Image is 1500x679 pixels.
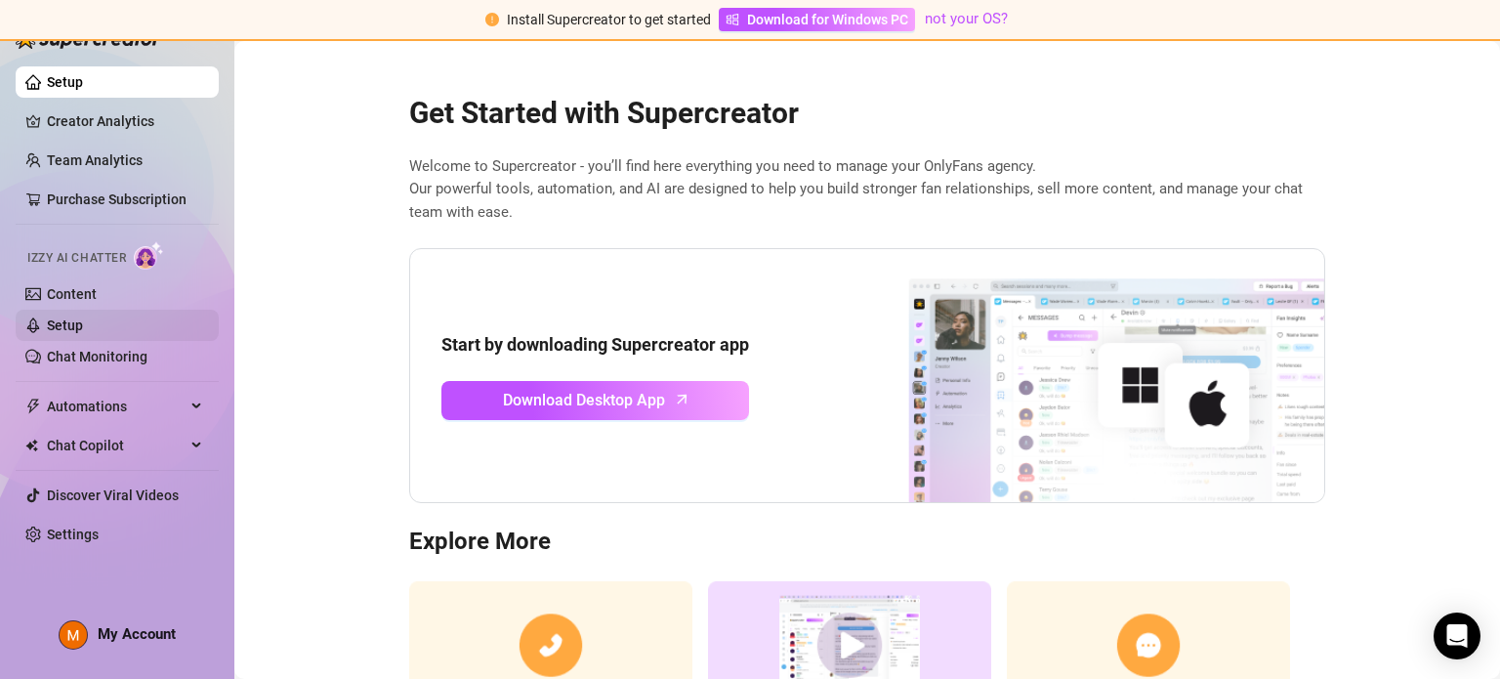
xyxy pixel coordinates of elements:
img: download app [836,249,1324,503]
a: Download Desktop Apparrow-up [441,381,749,420]
a: Purchase Subscription [47,191,187,207]
span: Chat Copilot [47,430,186,461]
span: My Account [98,625,176,643]
a: Setup [47,318,83,333]
h3: Explore More [409,527,1325,558]
a: Download for Windows PC [719,8,915,31]
a: not your OS? [925,10,1008,27]
a: Content [47,286,97,302]
a: Setup [47,74,83,90]
a: Creator Analytics [47,106,203,137]
a: Chat Monitoring [47,349,147,364]
img: AI Chatter [134,241,164,270]
a: Settings [47,527,99,542]
span: Download for Windows PC [747,9,908,30]
img: Chat Copilot [25,439,38,452]
span: Automations [47,391,186,422]
span: exclamation-circle [485,13,499,26]
span: windows [726,13,739,26]
strong: Start by downloading Supercreator app [441,334,749,355]
span: arrow-up [671,388,693,410]
a: Team Analytics [47,152,143,168]
span: thunderbolt [25,399,41,414]
h2: Get Started with Supercreator [409,95,1325,132]
img: ACg8ocLaDG0KqEOvI1Z8m_80ilGBA-X8OHTYb_YKrsnPBvUc9q5ehw=s96-c [60,621,87,649]
span: Download Desktop App [503,388,665,412]
span: Welcome to Supercreator - you’ll find here everything you need to manage your OnlyFans agency. Ou... [409,155,1325,225]
div: Open Intercom Messenger [1434,613,1480,659]
a: Discover Viral Videos [47,488,179,503]
span: Install Supercreator to get started [507,12,711,27]
span: Izzy AI Chatter [27,249,126,268]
